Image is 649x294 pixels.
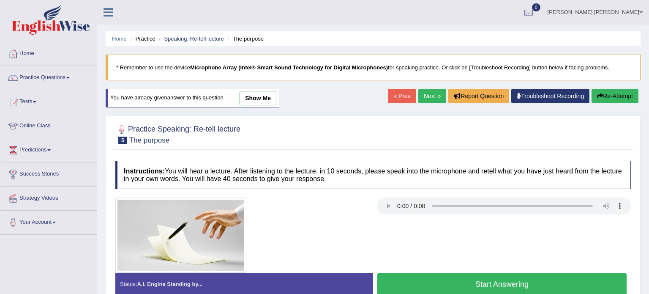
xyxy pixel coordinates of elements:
a: Speaking: Re-tell lecture [164,36,224,42]
a: Strategy Videos [0,187,97,208]
a: Predictions [0,138,97,159]
button: Report Question [448,89,509,103]
h2: Practice Speaking: Re-tell lecture [115,123,240,144]
a: Tests [0,90,97,111]
a: Home [0,42,97,63]
b: Instructions: [124,168,165,175]
a: Home [112,36,127,42]
a: « Prev [388,89,416,103]
span: 5 [118,137,127,144]
a: Your Account [0,211,97,232]
small: The purpose [129,136,169,144]
strong: A.I. Engine Standing by... [137,281,202,287]
a: Troubleshoot Recording [511,89,589,103]
li: Practice [128,35,155,43]
h4: You will hear a lecture. After listening to the lecture, in 10 seconds, please speak into the mic... [115,161,631,189]
div: You have already given answer to this question [106,89,279,107]
li: The purpose [226,35,264,43]
a: show me [240,91,276,105]
a: Success Stories [0,162,97,184]
blockquote: * Remember to use the device for speaking practice. Or click on [Troubleshoot Recording] button b... [106,55,641,80]
a: Next » [418,89,446,103]
a: Practice Questions [0,66,97,87]
button: Re-Attempt [592,89,638,103]
a: Online Class [0,114,97,135]
b: Microphone Array (Intel® Smart Sound Technology for Digital Microphones) [190,64,388,71]
span: 0 [532,3,540,11]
